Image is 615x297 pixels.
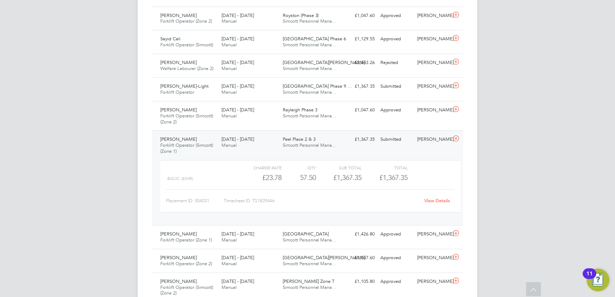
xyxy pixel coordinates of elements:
span: [DATE] - [DATE] [222,83,254,89]
span: Simcott Personnel Mana… [283,65,337,71]
div: Approved [378,228,414,240]
div: £1,129.55 [341,33,378,45]
div: [PERSON_NAME] [414,10,451,22]
div: [PERSON_NAME] [414,228,451,240]
span: Forklift Operator (Zone 1) [160,237,212,243]
span: Manual [222,113,237,119]
span: [GEOGRAPHIC_DATA][PERSON_NAME] [283,59,366,65]
span: £1,367.35 [379,173,408,182]
div: Approved [378,33,414,45]
div: Approved [378,276,414,287]
span: Simcott Personnel Mana… [283,18,337,24]
div: Submitted [378,81,414,92]
span: Rayleigh Phase 3 [283,107,317,113]
span: Manual [222,142,237,148]
span: [DATE] - [DATE] [222,12,254,18]
span: Welfare Labourer (Zone 2) [160,65,213,71]
span: [PERSON_NAME] [160,107,197,113]
div: Submitted [378,134,414,145]
span: Manual [222,261,237,267]
span: [DATE] - [DATE] [222,59,254,65]
span: [PERSON_NAME] [160,59,197,65]
span: Manual [222,18,237,24]
span: Simcott Personnel Mana… [283,42,337,48]
span: Simcott Personnel Mana… [283,284,337,290]
div: [PERSON_NAME] [414,134,451,145]
div: Timesheet ID: TS1829446 [224,195,420,206]
div: £1,047.60 [341,10,378,22]
span: Simcott Personnel Mana… [283,261,337,267]
span: Forklift Operator (Simcott) (Zone 2) [160,284,213,296]
span: Basic (£/HR) [167,176,193,181]
span: [GEOGRAPHIC_DATA][PERSON_NAME] [283,255,366,261]
div: [PERSON_NAME] [414,252,451,264]
span: Sayid Cali [160,36,180,42]
div: £1,426.80 [341,228,378,240]
div: [PERSON_NAME] [414,33,451,45]
span: Manual [222,42,237,48]
span: Forklift Operator (Simcott) (Zone 1) [160,142,213,154]
span: [PERSON_NAME] [160,12,197,18]
span: [PERSON_NAME] [160,231,197,237]
span: [PERSON_NAME] [160,278,197,284]
span: Simcott Personnel Mana… [283,237,337,243]
div: [PERSON_NAME] [414,57,451,69]
span: Forklift Operator [160,89,194,95]
span: [GEOGRAPHIC_DATA] Phase 6 [283,36,346,42]
div: £2,443.26 [341,57,378,69]
div: Total [362,163,407,172]
div: [PERSON_NAME] [414,104,451,116]
span: [DATE] - [DATE] [222,231,254,237]
div: Rejected [378,57,414,69]
span: Manual [222,237,237,243]
span: Simcott Personnel Mana… [283,89,337,95]
div: £23.78 [236,172,282,184]
span: Manual [222,65,237,71]
span: [DATE] - [DATE] [222,278,254,284]
div: Approved [378,10,414,22]
span: [GEOGRAPHIC_DATA] [283,231,329,237]
span: [PERSON_NAME] [160,136,197,142]
span: [DATE] - [DATE] [222,36,254,42]
span: Forklift Operator (Zone 2) [160,261,212,267]
span: Forklift Operator (Simcott) (Zone 2) [160,113,213,125]
span: Royston (Phase 3) [283,12,319,18]
span: [DATE] - [DATE] [222,136,254,142]
div: 11 [586,274,593,283]
span: [GEOGRAPHIC_DATA] Phase 9.… [283,83,352,89]
button: Open Resource Center, 11 new notifications [587,269,609,291]
div: [PERSON_NAME] [414,81,451,92]
span: Forklift Operator (Zone 2) [160,18,212,24]
span: [PERSON_NAME]-Light [160,83,208,89]
div: £1,367.35 [341,81,378,92]
div: Placement ID: 304031 [166,195,224,206]
div: Approved [378,252,414,264]
span: [DATE] - [DATE] [222,107,254,113]
span: [PERSON_NAME] Zone T [283,278,335,284]
div: £1,047.60 [341,104,378,116]
div: Sub Total [316,163,362,172]
span: [DATE] - [DATE] [222,255,254,261]
div: QTY [282,163,316,172]
div: Charge rate [236,163,282,172]
span: Manual [222,284,237,290]
div: £1,367.35 [316,172,362,184]
span: [PERSON_NAME] [160,255,197,261]
div: [PERSON_NAME] [414,276,451,287]
div: 57.50 [282,172,316,184]
div: £1,047.60 [341,252,378,264]
span: Simcott Personnel Mana… [283,113,337,119]
div: £1,367.35 [341,134,378,145]
span: Manual [222,89,237,95]
span: Forklift Operator (Simcott) [160,42,213,48]
div: Approved [378,104,414,116]
a: View Details [425,198,450,204]
span: Simcott Personnel Mana… [283,142,337,148]
div: £1,105.80 [341,276,378,287]
span: Peel Place 2 & 3 [283,136,316,142]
